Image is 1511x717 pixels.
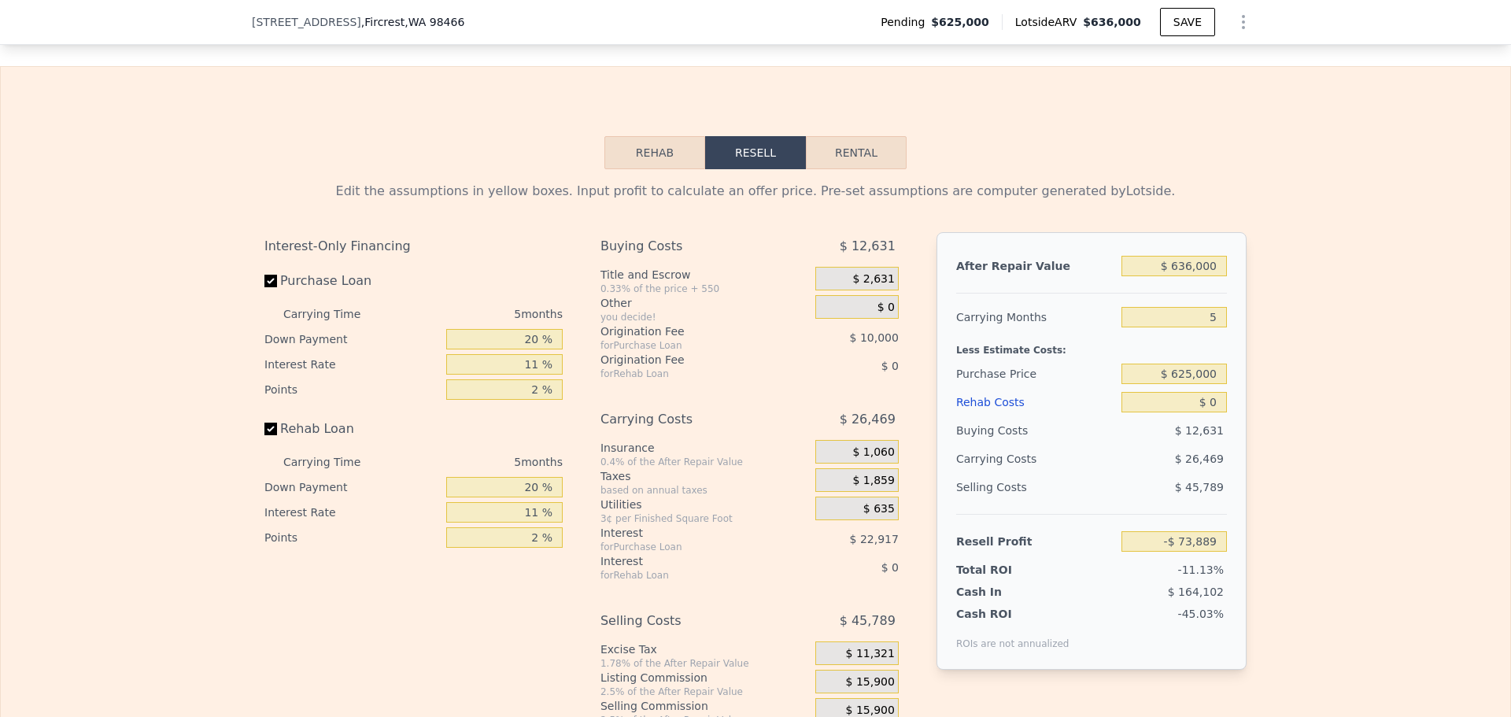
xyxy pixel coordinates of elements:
div: Utilities [600,497,809,512]
div: Resell Profit [956,527,1115,556]
div: Excise Tax [600,641,809,657]
div: Selling Commission [600,698,809,714]
span: , WA 98466 [405,16,464,28]
div: Origination Fee [600,352,776,368]
span: $ 1,859 [852,474,894,488]
div: Carrying Time [283,449,386,475]
span: $ 26,469 [1175,453,1224,465]
div: for Rehab Loan [600,368,776,380]
div: Carrying Months [956,303,1115,331]
span: $ 45,789 [840,607,896,635]
span: $ 1,060 [852,445,894,460]
div: Down Payment [264,327,440,352]
div: Purchase Price [956,360,1115,388]
div: 2.5% of the After Repair Value [600,686,809,698]
div: Origination Fee [600,323,776,339]
div: 0.4% of the After Repair Value [600,456,809,468]
label: Rehab Loan [264,415,440,443]
span: $ 0 [881,561,899,574]
div: Interest-Only Financing [264,232,563,261]
span: Lotside ARV [1015,14,1083,30]
div: Carrying Time [283,301,386,327]
div: Buying Costs [600,232,776,261]
div: Buying Costs [956,416,1115,445]
div: Interest [600,553,776,569]
span: $ 12,631 [840,232,896,261]
div: Less Estimate Costs: [956,331,1227,360]
span: $ 0 [881,360,899,372]
span: $ 0 [877,301,895,315]
span: $ 2,631 [852,272,894,286]
div: Interest Rate [264,352,440,377]
span: -11.13% [1178,564,1224,576]
span: $ 11,321 [846,647,895,661]
div: Rehab Costs [956,388,1115,416]
input: Purchase Loan [264,275,277,287]
div: Points [264,377,440,402]
div: Carrying Costs [600,405,776,434]
div: Cash In [956,584,1055,600]
span: $ 10,000 [850,331,899,344]
button: Rehab [604,136,705,169]
div: you decide! [600,311,809,323]
div: Other [600,295,809,311]
span: $ 22,917 [850,533,899,545]
div: Carrying Costs [956,445,1055,473]
div: Taxes [600,468,809,484]
div: based on annual taxes [600,484,809,497]
div: After Repair Value [956,252,1115,280]
span: $ 12,631 [1175,424,1224,437]
span: [STREET_ADDRESS] [252,14,361,30]
div: for Purchase Loan [600,339,776,352]
input: Rehab Loan [264,423,277,435]
div: for Rehab Loan [600,569,776,582]
button: Rental [806,136,907,169]
div: Interest [600,525,776,541]
span: Pending [881,14,931,30]
div: for Purchase Loan [600,541,776,553]
div: 3¢ per Finished Square Foot [600,512,809,525]
div: 5 months [392,301,563,327]
span: $ 15,900 [846,675,895,689]
span: $ 26,469 [840,405,896,434]
div: Cash ROI [956,606,1070,622]
span: $625,000 [931,14,989,30]
div: 1.78% of the After Repair Value [600,657,809,670]
span: $636,000 [1083,16,1141,28]
span: -45.03% [1178,608,1224,620]
div: ROIs are not annualized [956,622,1070,650]
label: Purchase Loan [264,267,440,295]
button: SAVE [1160,8,1215,36]
div: 5 months [392,449,563,475]
span: $ 635 [863,502,895,516]
div: Down Payment [264,475,440,500]
div: 0.33% of the price + 550 [600,283,809,295]
button: Resell [705,136,806,169]
div: Listing Commission [600,670,809,686]
span: $ 45,789 [1175,481,1224,493]
button: Show Options [1228,6,1259,38]
div: Title and Escrow [600,267,809,283]
div: Selling Costs [600,607,776,635]
div: Interest Rate [264,500,440,525]
span: $ 164,102 [1168,586,1224,598]
div: Edit the assumptions in yellow boxes. Input profit to calculate an offer price. Pre-set assumptio... [264,182,1247,201]
span: , Fircrest [361,14,464,30]
div: Points [264,525,440,550]
div: Total ROI [956,562,1055,578]
div: Insurance [600,440,809,456]
div: Selling Costs [956,473,1115,501]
